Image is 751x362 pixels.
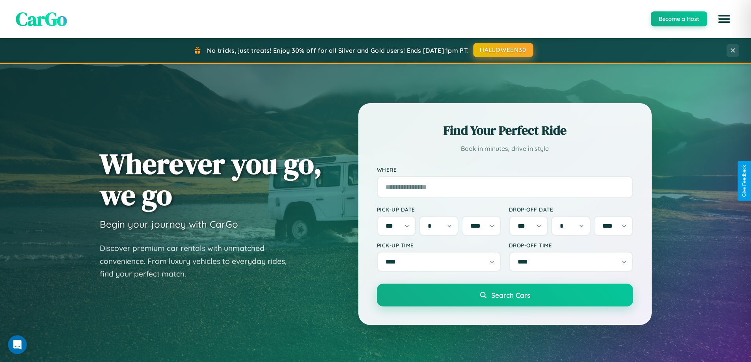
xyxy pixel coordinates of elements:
[16,6,67,32] span: CarGo
[473,43,533,57] button: HALLOWEEN30
[377,122,633,139] h2: Find Your Perfect Ride
[377,206,501,213] label: Pick-up Date
[509,242,633,249] label: Drop-off Time
[509,206,633,213] label: Drop-off Date
[100,148,322,210] h1: Wherever you go, we go
[742,165,747,197] div: Give Feedback
[491,291,530,299] span: Search Cars
[207,46,469,54] span: No tricks, just treats! Enjoy 30% off for all Silver and Gold users! Ends [DATE] 1pm PT.
[377,143,633,154] p: Book in minutes, drive in style
[8,335,27,354] iframe: Intercom live chat
[100,218,238,230] h3: Begin your journey with CarGo
[377,284,633,306] button: Search Cars
[100,242,297,280] p: Discover premium car rentals with unmatched convenience. From luxury vehicles to everyday rides, ...
[713,8,735,30] button: Open menu
[651,11,707,26] button: Become a Host
[377,242,501,249] label: Pick-up Time
[377,166,633,173] label: Where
